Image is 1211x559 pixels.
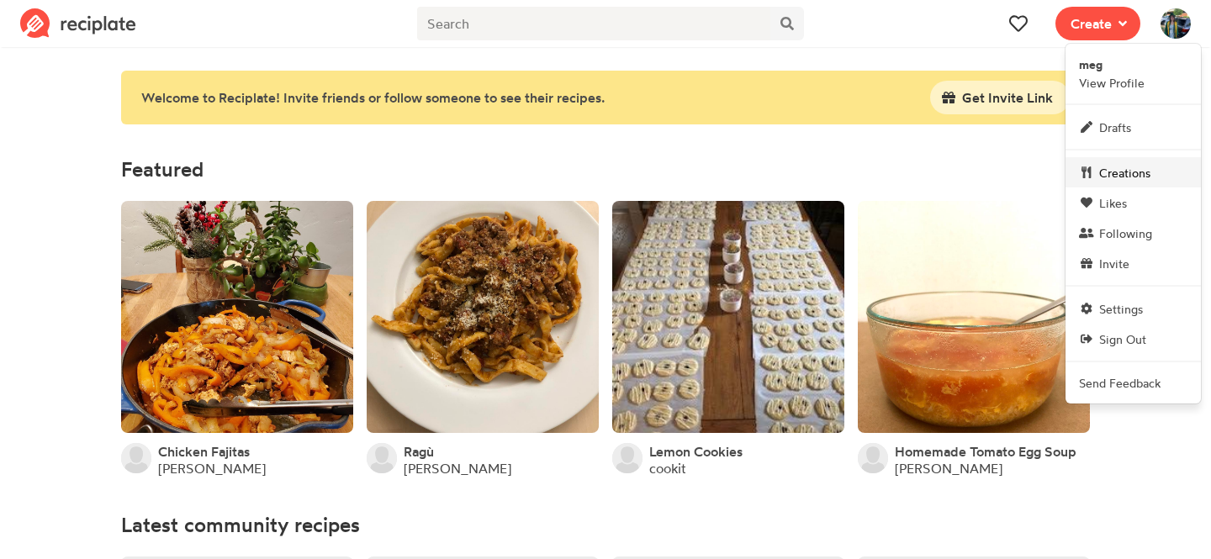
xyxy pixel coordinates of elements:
[1161,8,1191,39] img: User's avatar
[20,8,136,39] img: Reciplate
[962,87,1053,108] span: Get Invite Link
[1066,112,1201,142] a: Drafts
[141,87,910,108] div: Welcome to Reciplate! Invite friends or follow someone to see their recipes.
[121,514,1090,536] h4: Latest community recipes
[1066,187,1201,218] a: Likes
[404,460,511,477] a: [PERSON_NAME]
[1099,224,1152,242] span: Following
[404,443,434,460] a: Ragù
[1099,119,1131,136] span: Drafts
[1099,330,1146,348] span: Sign Out
[1099,194,1127,212] span: Likes
[930,81,1070,114] button: Get Invite Link
[1066,324,1201,354] a: Sign Out
[158,460,266,477] a: [PERSON_NAME]
[1079,57,1103,72] strong: meg
[1066,218,1201,248] a: Following
[417,7,770,40] input: Search
[895,443,1076,460] a: Homemade Tomato Egg Soup
[121,443,151,473] img: User's avatar
[1099,255,1129,272] span: Invite
[367,443,397,473] img: User's avatar
[1099,300,1143,318] span: Settings
[649,443,743,460] a: Lemon Cookies
[649,460,686,477] a: cookit
[1066,293,1201,324] a: Settings
[1099,164,1150,182] span: Creations
[1079,55,1145,92] span: View Profile
[158,443,250,460] a: Chicken Fajitas
[612,443,643,473] img: User's avatar
[1066,50,1201,97] a: megView Profile
[121,158,1090,181] h4: Featured
[1071,13,1112,34] span: Create
[1066,157,1201,187] a: Creations
[858,443,888,473] img: User's avatar
[1079,374,1161,392] span: Send Feedback
[1055,7,1140,40] button: Create
[895,460,1002,477] a: [PERSON_NAME]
